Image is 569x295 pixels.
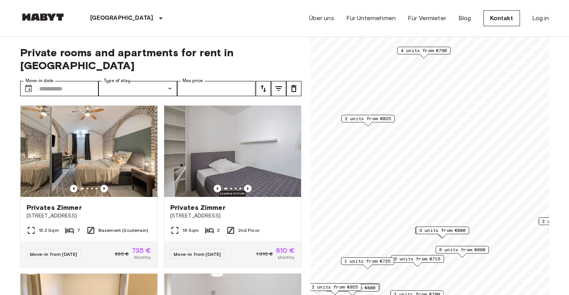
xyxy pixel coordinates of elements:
span: 4 units from €790 [401,47,447,54]
span: 2 [217,227,220,234]
span: 2 units from €700 [330,284,376,290]
img: Marketing picture of unit DE-02-004-006-05HF [21,106,157,197]
button: Previous image [214,185,221,192]
label: Max price [182,78,203,84]
label: Move-in date [25,78,54,84]
span: 2 units from €925 [312,284,358,290]
button: Choose date [21,81,36,96]
button: tune [256,81,271,96]
label: Type of stay [104,78,130,84]
span: 920 € [115,251,129,257]
span: 6 units from €690 [439,246,485,253]
span: Move-in from [DATE] [30,251,78,257]
div: Map marker [308,283,361,295]
span: 5 units from €715 [394,255,441,262]
div: Map marker [416,227,469,238]
span: [STREET_ADDRESS] [170,212,295,220]
a: Über uns [309,14,334,23]
span: Move-in from [DATE] [174,251,221,257]
span: 735 € [132,247,151,254]
a: Log in [532,14,549,23]
div: Map marker [327,283,380,295]
span: Basement (Souterrain) [98,227,148,234]
button: tune [271,81,286,96]
div: Map marker [341,257,394,269]
button: Previous image [70,185,78,192]
span: 2 units from €825 [345,115,391,122]
div: Map marker [397,47,450,59]
span: Privates Zimmer [27,203,82,212]
button: tune [286,81,301,96]
img: Habyt [20,13,66,21]
a: Marketing picture of unit DE-02-002-002-02HFPrevious imagePrevious imagePrivates Zimmer[STREET_AD... [164,105,301,267]
div: Map marker [436,246,489,258]
button: Previous image [244,185,252,192]
img: Marketing picture of unit DE-02-002-002-02HF [164,106,301,197]
div: Map marker [341,115,395,127]
span: Monthly [134,254,151,261]
button: Previous image [100,185,108,192]
span: 15.3 Sqm [39,227,59,234]
span: Monthly [278,254,295,261]
a: Für Unternehmen [346,14,396,23]
a: Marketing picture of unit DE-02-004-006-05HFPrevious imagePrevious imagePrivates Zimmer[STREET_AD... [20,105,158,267]
span: 3 units from €800 [419,227,466,234]
p: [GEOGRAPHIC_DATA] [90,14,154,23]
a: Blog [458,14,471,23]
span: 1.010 € [256,251,273,257]
span: 7 [77,227,80,234]
span: 4 units from €800 [329,284,376,291]
div: Map marker [391,255,444,267]
a: Kontakt [483,10,520,26]
span: 2nd Floor [238,227,260,234]
span: 1 units from €725 [344,258,391,265]
span: Private rooms and apartments for rent in [GEOGRAPHIC_DATA] [20,46,301,72]
span: [STREET_ADDRESS] [27,212,151,220]
span: Privates Zimmer [170,203,225,212]
span: 810 € [276,247,295,254]
div: Map marker [415,227,468,238]
a: Für Vermieter [408,14,446,23]
span: 16 Sqm [182,227,199,234]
